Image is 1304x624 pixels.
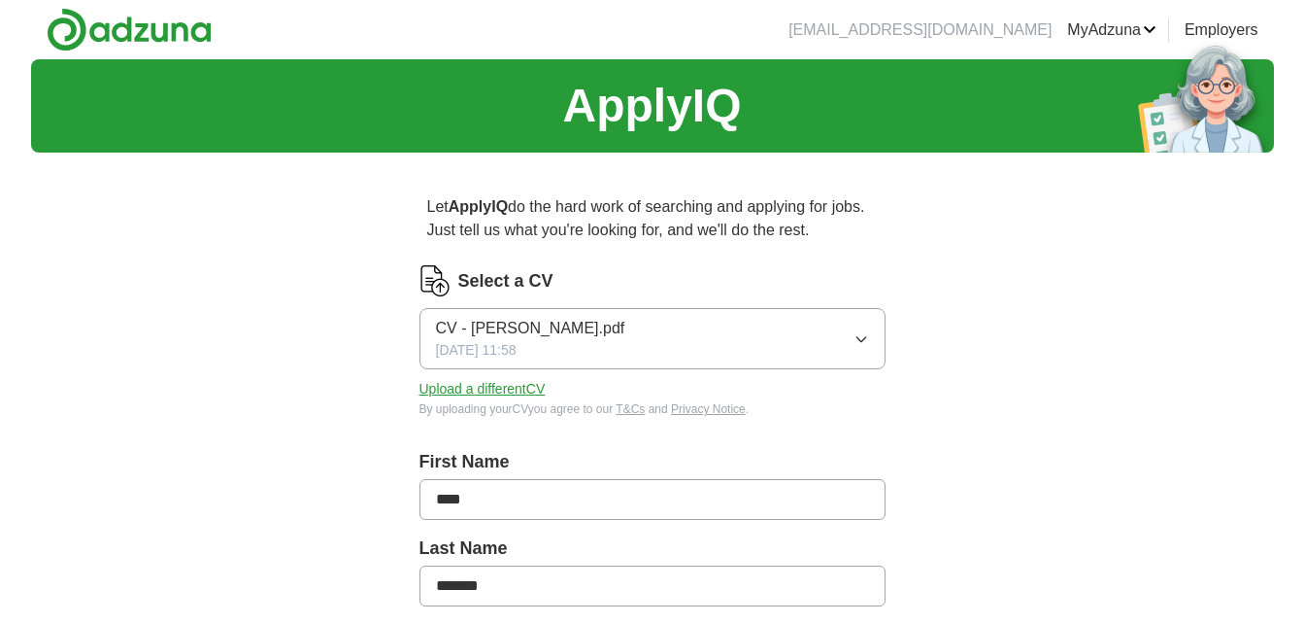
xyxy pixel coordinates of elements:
img: Adzuna logo [47,8,212,52]
strong: ApplyIQ [449,198,508,215]
a: MyAdzuna [1067,18,1156,42]
img: CV Icon [419,265,451,296]
button: CV - [PERSON_NAME].pdf[DATE] 11:58 [419,308,886,369]
a: Privacy Notice [671,402,746,416]
a: Employers [1185,18,1258,42]
a: T&Cs [616,402,645,416]
button: Upload a differentCV [419,379,546,399]
label: Last Name [419,536,886,562]
p: Let do the hard work of searching and applying for jobs. Just tell us what you're looking for, an... [419,188,886,250]
div: By uploading your CV you agree to our and . [419,400,886,418]
span: CV - [PERSON_NAME].pdf [436,317,625,340]
h1: ApplyIQ [562,71,741,141]
label: Select a CV [458,268,553,295]
li: [EMAIL_ADDRESS][DOMAIN_NAME] [788,18,1052,42]
span: [DATE] 11:58 [436,340,517,361]
label: First Name [419,449,886,475]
